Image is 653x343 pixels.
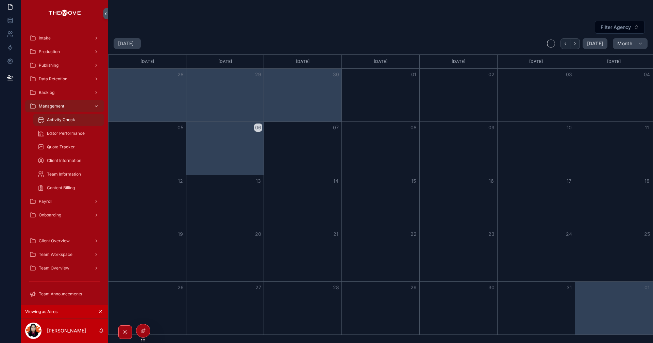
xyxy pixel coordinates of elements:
[39,291,82,297] span: Team Announcements
[39,35,51,41] span: Intake
[39,63,58,68] span: Publishing
[583,38,607,49] button: [DATE]
[343,55,418,68] div: [DATE]
[265,55,340,68] div: [DATE]
[332,283,340,292] button: 28
[25,86,104,99] a: Backlog
[33,114,104,126] a: Activity Check
[177,230,185,238] button: 19
[25,195,104,208] a: Payroll
[254,124,262,132] button: 06
[33,182,104,194] a: Content Billing
[39,103,64,109] span: Management
[25,235,104,247] a: Client Overview
[39,238,70,244] span: Client Overview
[487,124,496,132] button: 09
[643,283,651,292] button: 01
[254,70,262,79] button: 29
[254,283,262,292] button: 27
[332,70,340,79] button: 30
[33,168,104,180] a: Team Information
[409,70,418,79] button: 01
[25,262,104,274] a: Team Overview
[565,283,573,292] button: 31
[177,124,185,132] button: 05
[118,40,134,47] h2: [DATE]
[25,100,104,112] a: Management
[560,38,570,49] button: Back
[643,230,651,238] button: 25
[25,301,104,314] a: Client Announcements
[570,38,580,49] button: Next
[25,46,104,58] a: Production
[643,177,651,185] button: 18
[565,124,573,132] button: 10
[487,70,496,79] button: 02
[25,288,104,300] a: Team Announcements
[565,177,573,185] button: 17
[47,131,85,136] span: Editor Performance
[643,124,651,132] button: 11
[48,8,81,19] img: App logo
[421,55,496,68] div: [DATE]
[409,177,418,185] button: 15
[595,21,645,34] button: Select Button
[177,70,185,79] button: 28
[565,70,573,79] button: 03
[187,55,263,68] div: [DATE]
[25,248,104,261] a: Team Workspace
[25,73,104,85] a: Data Retention
[39,199,52,204] span: Payroll
[177,283,185,292] button: 26
[47,185,75,191] span: Content Billing
[25,32,104,44] a: Intake
[33,141,104,153] a: Quota Tracker
[617,40,632,47] span: Month
[487,283,496,292] button: 30
[613,38,648,49] button: Month
[47,327,86,334] p: [PERSON_NAME]
[332,230,340,238] button: 21
[177,177,185,185] button: 12
[254,177,262,185] button: 13
[39,212,61,218] span: Onboarding
[499,55,574,68] div: [DATE]
[254,230,262,238] button: 20
[409,230,418,238] button: 22
[33,154,104,167] a: Client Information
[25,209,104,221] a: Onboarding
[39,90,54,95] span: Backlog
[39,76,67,82] span: Data Retention
[587,40,603,47] span: [DATE]
[409,124,418,132] button: 08
[47,171,81,177] span: Team Information
[39,252,72,257] span: Team Workspace
[487,177,496,185] button: 16
[21,27,108,305] div: scrollable content
[332,124,340,132] button: 07
[33,127,104,140] a: Editor Performance
[332,177,340,185] button: 14
[487,230,496,238] button: 23
[39,305,82,310] span: Client Announcements
[39,265,69,271] span: Team Overview
[47,158,81,163] span: Client Information
[409,283,418,292] button: 29
[110,55,185,68] div: [DATE]
[25,59,104,71] a: Publishing
[643,70,651,79] button: 04
[47,117,75,122] span: Activity Check
[39,49,60,54] span: Production
[576,55,652,68] div: [DATE]
[565,230,573,238] button: 24
[108,54,653,335] div: Month View
[25,309,57,314] span: Viewing as Aires
[47,144,75,150] span: Quota Tracker
[601,24,631,31] span: Filter Agency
